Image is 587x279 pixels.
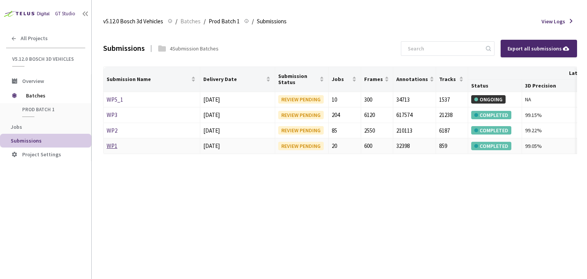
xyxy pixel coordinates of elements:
span: Batches [26,88,78,103]
div: COMPLETED [471,111,511,119]
div: 1537 [439,95,465,104]
span: Tracks [439,76,457,82]
span: v5.12.0 Bosch 3d Vehicles [103,17,163,26]
span: Frames [364,76,383,82]
div: 34713 [396,95,433,104]
div: 859 [439,141,465,151]
div: COMPLETED [471,126,511,135]
th: Annotations [393,67,436,92]
div: 99.22% [525,126,572,135]
div: 20 [332,141,357,151]
div: 210113 [396,126,433,135]
span: v5.12.0 Bosch 3d Vehicles [12,56,81,62]
div: 617574 [396,110,433,120]
span: Project Settings [22,151,61,158]
input: Search [403,42,485,55]
div: 204 [332,110,357,120]
div: 600 [364,141,390,151]
a: WP1 [107,142,117,149]
th: Submission Name [104,67,200,92]
th: Jobs [329,67,361,92]
div: [DATE] [203,141,272,151]
th: Delivery Date [200,67,275,92]
div: ONGOING [471,95,506,104]
div: [DATE] [203,126,272,135]
div: GT Studio [55,10,75,18]
th: Frames [361,67,393,92]
span: Jobs [332,76,350,82]
div: Export all submissions [508,44,570,53]
span: Prod Batch 1 [22,106,79,113]
div: [DATE] [203,110,272,120]
a: WP2 [107,127,117,134]
div: REVIEW PENDING [278,126,324,135]
div: 21238 [439,110,465,120]
div: REVIEW PENDING [278,95,324,104]
span: Submission Name [107,76,190,82]
div: 99.15% [525,111,572,119]
li: / [252,17,254,26]
div: COMPLETED [471,142,511,150]
th: 3D Precision [522,79,576,92]
div: REVIEW PENDING [278,111,324,119]
div: 32398 [396,141,433,151]
span: Submissions [11,137,42,144]
a: WP5_1 [107,96,123,103]
a: WP3 [107,111,117,118]
div: 300 [364,95,390,104]
span: View Logs [542,18,565,25]
div: REVIEW PENDING [278,142,324,150]
span: Annotations [396,76,428,82]
span: Delivery Date [203,76,264,82]
div: 99.05% [525,142,572,150]
div: 6120 [364,110,390,120]
th: Status [468,79,522,92]
div: NA [525,95,572,104]
span: Submission Status [278,73,318,85]
div: 2550 [364,126,390,135]
li: / [175,17,177,26]
span: Batches [180,17,201,26]
th: Tracks [436,67,468,92]
div: Submissions [103,43,145,54]
div: 4 Submission Batches [170,45,219,52]
div: 6187 [439,126,465,135]
span: Jobs [11,123,22,130]
span: Overview [22,78,44,84]
span: All Projects [21,35,48,42]
li: / [204,17,206,26]
span: Submissions [257,17,287,26]
th: Submission Status [275,67,329,92]
span: Prod Batch 1 [209,17,240,26]
a: Batches [179,17,202,25]
div: 85 [332,126,357,135]
div: [DATE] [203,95,272,104]
div: 10 [332,95,357,104]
